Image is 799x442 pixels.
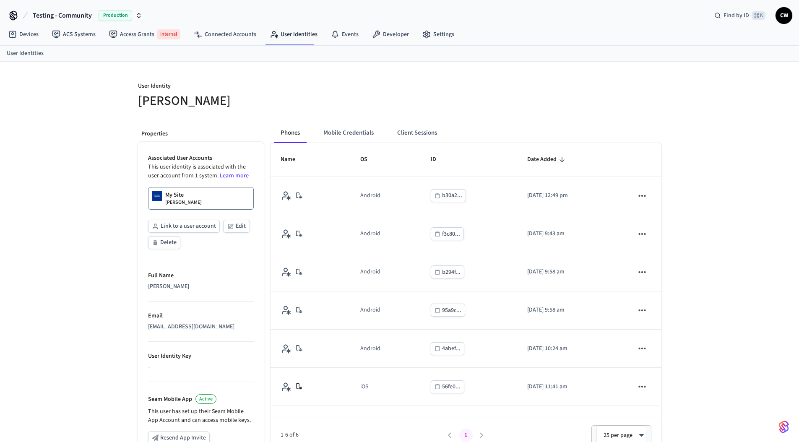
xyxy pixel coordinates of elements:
span: Testing - Community [33,10,92,21]
div: Android [360,306,380,315]
button: Phones [274,123,307,143]
p: Properties [141,130,260,138]
a: Developer [365,27,416,42]
a: Settings [416,27,461,42]
span: Date Added [527,153,567,166]
span: 1-6 of 6 [281,431,442,439]
p: Email [148,312,254,320]
span: ⌘ K [752,11,765,20]
a: Events [324,27,365,42]
span: ID [431,153,447,166]
a: User Identities [7,49,44,58]
p: [DATE] 9:58 am [527,268,613,276]
span: Name [281,153,306,166]
p: [DATE] 9:43 am [527,229,613,238]
button: page 1 [459,429,473,442]
p: [DATE] 11:41 am [527,382,613,391]
div: Android [360,229,380,238]
p: [DATE] 9:58 am [527,306,613,315]
div: iOS [360,382,368,391]
div: f3c80... [442,229,460,239]
p: Seam Mobile App [148,395,192,404]
button: Edit [223,220,250,233]
div: 4abef... [442,343,461,354]
button: 95a9c... [431,304,465,317]
p: [DATE] 10:24 am [527,344,613,353]
a: Access GrantsInternal [102,26,187,43]
p: Associated User Accounts [148,154,254,163]
span: Production [99,10,132,21]
div: Android [360,344,380,353]
p: [DATE] 12:49 pm [527,191,613,200]
button: Delete [148,236,180,249]
span: Active [199,395,213,403]
div: - [148,363,254,372]
a: Connected Accounts [187,27,263,42]
h5: [PERSON_NAME] [138,92,395,109]
button: Mobile Credentials [317,123,380,143]
div: [EMAIL_ADDRESS][DOMAIN_NAME] [148,322,254,331]
div: Android [360,268,380,276]
button: f3c80... [431,227,464,240]
span: OS [360,153,378,166]
div: [PERSON_NAME] [148,282,254,291]
button: b294f... [431,265,464,278]
a: My Site[PERSON_NAME] [148,187,254,210]
p: [PERSON_NAME] [165,199,202,206]
button: Client Sessions [390,123,444,143]
button: Link to a user account [148,220,220,233]
p: Full Name [148,271,254,280]
span: CW [776,8,791,23]
p: User Identity [138,82,395,92]
p: User Identity Key [148,352,254,361]
button: 56fe0... [431,380,464,393]
nav: pagination navigation [442,429,490,442]
img: SeamLogoGradient.69752ec5.svg [779,420,789,434]
div: Android [360,191,380,200]
a: ACS Systems [45,27,102,42]
p: This user has set up their Seam Mobile App Account and can access mobile keys. [148,407,254,425]
div: b30a2... [442,190,462,201]
table: sticky table [271,143,661,406]
div: b294f... [442,267,461,278]
div: 56fe0... [442,382,461,392]
button: 4abef... [431,342,464,355]
a: Learn more [220,172,249,180]
div: Find by ID⌘ K [708,8,772,23]
p: My Site [165,191,184,199]
a: Devices [2,27,45,42]
span: Internal [157,29,180,39]
button: CW [776,7,792,24]
button: b30a2... [431,189,466,202]
span: Find by ID [724,11,749,20]
div: 95a9c... [442,305,461,316]
p: This user identity is associated with the user account from 1 system. [148,163,254,180]
a: User Identities [263,27,324,42]
img: Dormakaba Community Site Logo [152,191,162,201]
